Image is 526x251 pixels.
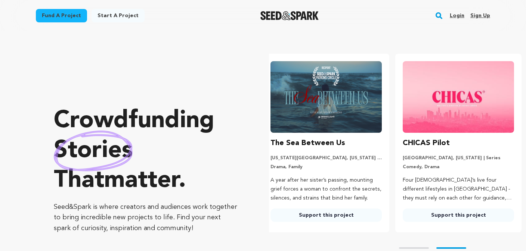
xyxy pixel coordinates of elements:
[403,164,514,170] p: Comedy, Drama
[403,155,514,161] p: [GEOGRAPHIC_DATA], [US_STATE] | Series
[403,208,514,222] a: Support this project
[450,10,464,22] a: Login
[470,10,490,22] a: Sign up
[260,11,319,20] a: Seed&Spark Homepage
[104,169,179,193] span: matter
[54,106,239,196] p: Crowdfunding that .
[270,176,382,203] p: A year after her sister’s passing, mounting grief forces a woman to confront the secrets, silence...
[270,155,382,161] p: [US_STATE][GEOGRAPHIC_DATA], [US_STATE] | Film Short
[36,9,87,22] a: Fund a project
[403,176,514,203] p: Four [DEMOGRAPHIC_DATA]’s live four different lifestyles in [GEOGRAPHIC_DATA] - they must rely on...
[403,137,450,149] h3: CHICAS Pilot
[270,164,382,170] p: Drama, Family
[270,61,382,133] img: The Sea Between Us image
[54,131,133,171] img: hand sketched image
[270,137,345,149] h3: The Sea Between Us
[260,11,319,20] img: Seed&Spark Logo Dark Mode
[270,208,382,222] a: Support this project
[403,61,514,133] img: CHICAS Pilot image
[54,202,239,234] p: Seed&Spark is where creators and audiences work together to bring incredible new projects to life...
[92,9,145,22] a: Start a project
